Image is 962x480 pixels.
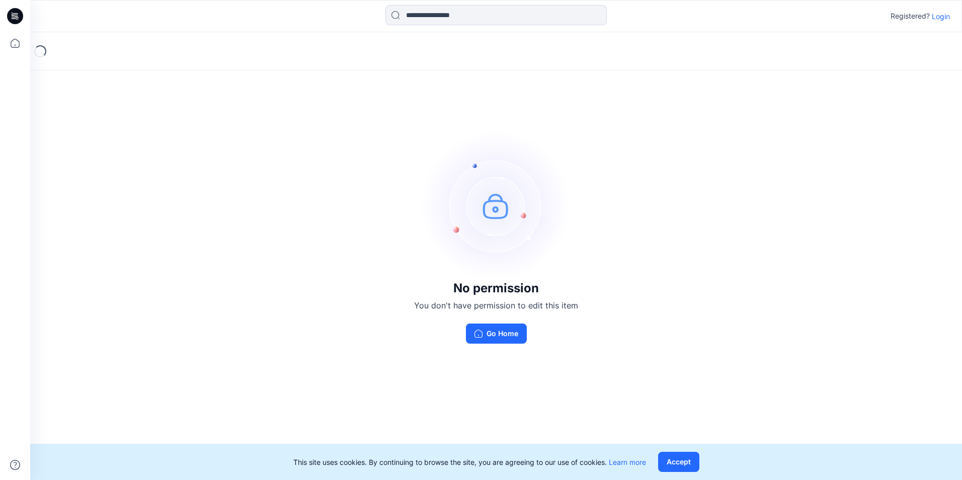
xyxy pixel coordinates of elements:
p: You don't have permission to edit this item [414,299,578,311]
p: This site uses cookies. By continuing to browse the site, you are agreeing to our use of cookies. [293,457,646,467]
p: Login [932,11,950,22]
button: Accept [658,452,699,472]
a: Learn more [609,458,646,466]
p: Registered? [891,10,930,22]
img: no-perm.svg [421,130,572,281]
h3: No permission [414,281,578,295]
button: Go Home [466,324,527,344]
